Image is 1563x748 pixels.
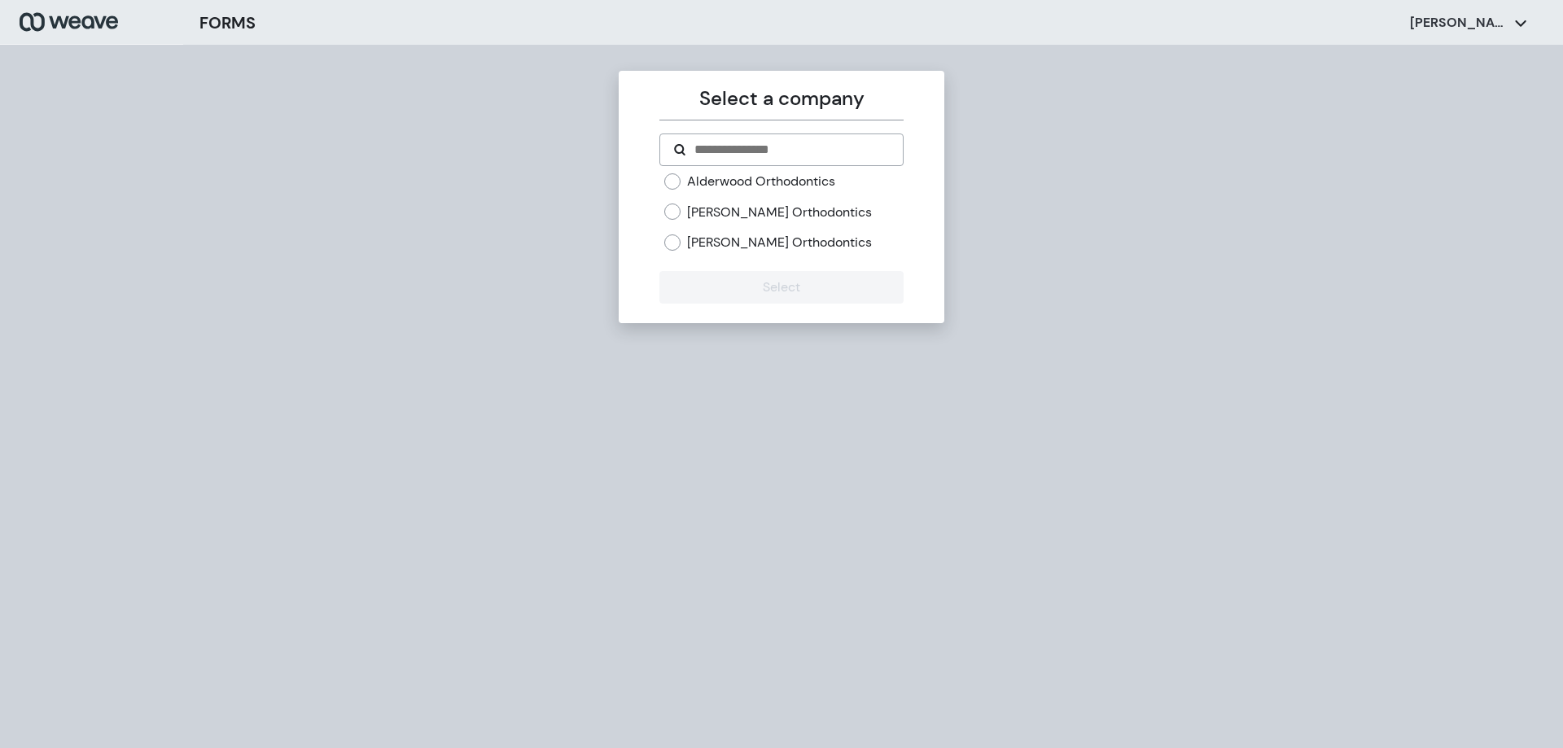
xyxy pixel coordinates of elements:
[693,140,889,160] input: Search
[687,173,835,190] label: Alderwood Orthodontics
[659,271,903,304] button: Select
[1410,14,1508,32] p: [PERSON_NAME]
[659,84,903,113] p: Select a company
[687,234,872,252] label: [PERSON_NAME] Orthodontics
[199,11,256,35] h3: FORMS
[687,203,872,221] label: [PERSON_NAME] Orthodontics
